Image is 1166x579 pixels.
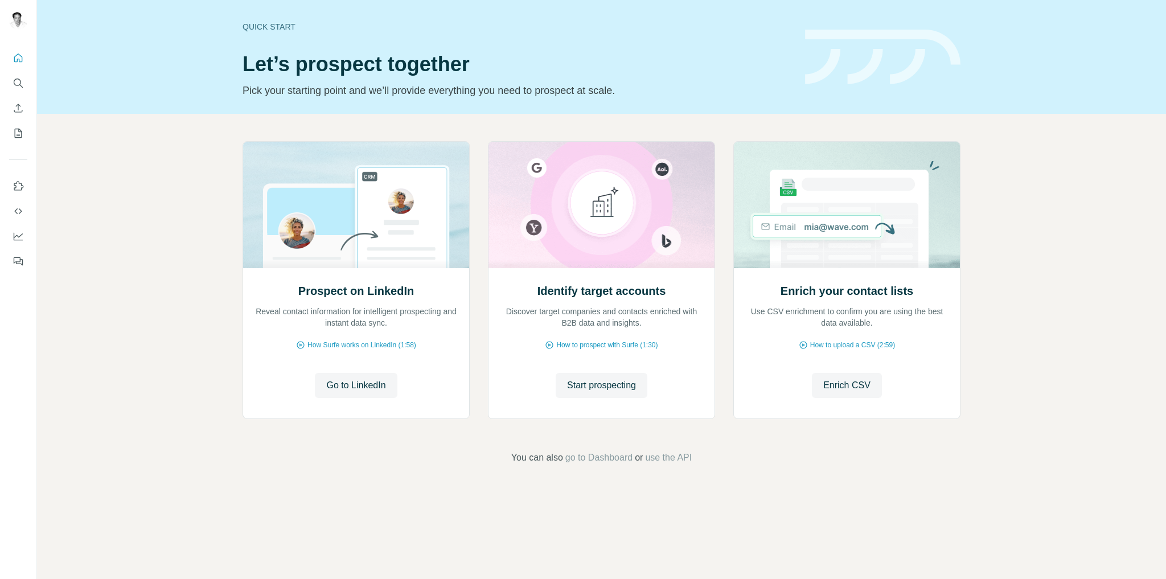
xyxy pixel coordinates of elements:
[254,306,458,328] p: Reveal contact information for intelligent prospecting and instant data sync.
[567,379,636,392] span: Start prospecting
[9,11,27,30] img: Avatar
[315,373,397,398] button: Go to LinkedIn
[9,123,27,143] button: My lists
[9,73,27,93] button: Search
[9,226,27,247] button: Dashboard
[511,451,563,465] span: You can also
[805,30,960,85] img: banner
[9,201,27,221] button: Use Surfe API
[810,340,895,350] span: How to upload a CSV (2:59)
[243,21,791,32] div: Quick start
[537,283,666,299] h2: Identify target accounts
[645,451,692,465] button: use the API
[243,83,791,98] p: Pick your starting point and we’ll provide everything you need to prospect at scale.
[9,251,27,272] button: Feedback
[298,283,414,299] h2: Prospect on LinkedIn
[745,306,949,328] p: Use CSV enrichment to confirm you are using the best data available.
[823,379,871,392] span: Enrich CSV
[9,98,27,118] button: Enrich CSV
[781,283,913,299] h2: Enrich your contact lists
[243,53,791,76] h1: Let’s prospect together
[556,340,658,350] span: How to prospect with Surfe (1:30)
[812,373,882,398] button: Enrich CSV
[565,451,633,465] button: go to Dashboard
[9,48,27,68] button: Quick start
[9,176,27,196] button: Use Surfe on LinkedIn
[500,306,703,328] p: Discover target companies and contacts enriched with B2B data and insights.
[326,379,385,392] span: Go to LinkedIn
[635,451,643,465] span: or
[733,142,960,268] img: Enrich your contact lists
[488,142,715,268] img: Identify target accounts
[307,340,416,350] span: How Surfe works on LinkedIn (1:58)
[556,373,647,398] button: Start prospecting
[243,142,470,268] img: Prospect on LinkedIn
